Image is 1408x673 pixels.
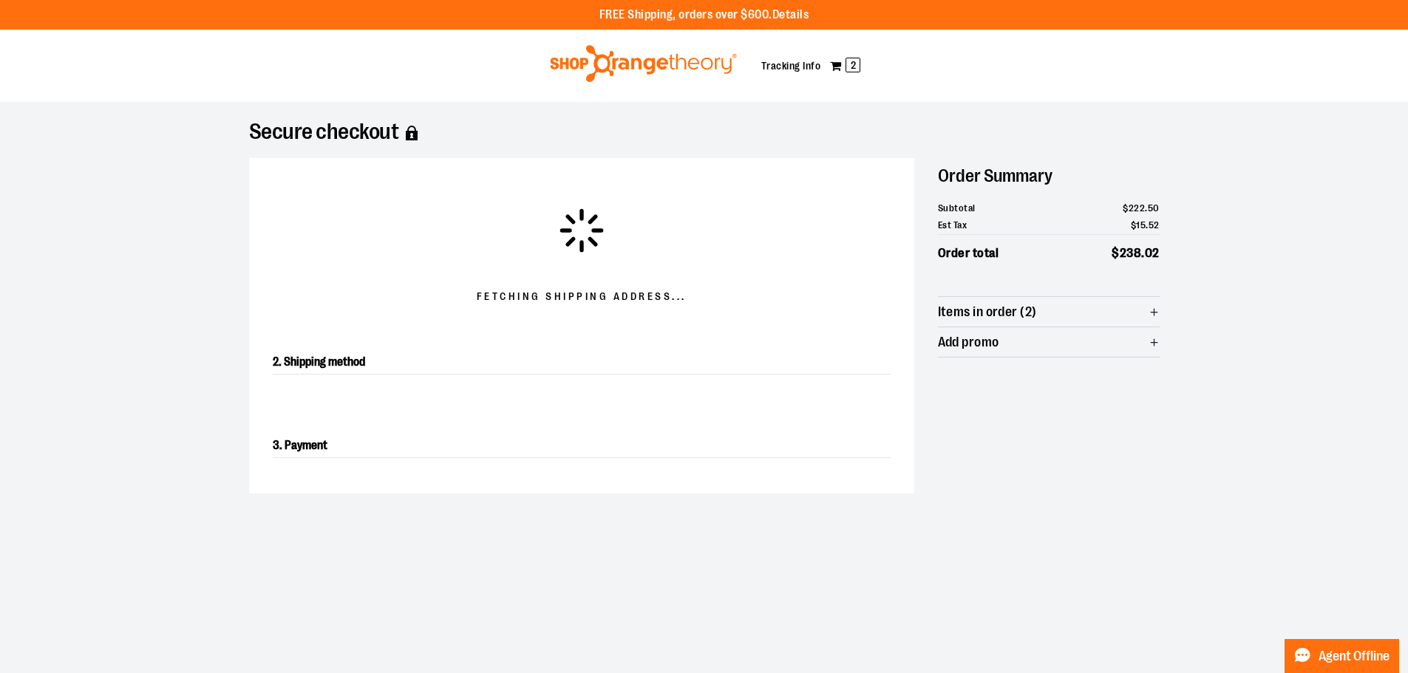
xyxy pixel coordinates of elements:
[1319,649,1390,663] span: Agent Offline
[1145,202,1148,213] span: .
[273,434,891,458] h2: 3. Payment
[1129,202,1146,213] span: 222
[1131,219,1137,230] span: $
[1285,639,1399,673] button: Agent Offline
[1149,219,1160,230] span: 52
[1146,219,1149,230] span: .
[938,297,1160,327] button: Items in order (2)
[846,58,860,72] span: 2
[1148,202,1160,213] span: 50
[1120,246,1142,260] span: 238
[938,218,967,233] span: Est Tax
[1123,202,1129,213] span: $
[273,350,891,375] h2: 2. Shipping method
[1141,246,1145,260] span: .
[249,126,1160,140] h1: Secure checkout
[1136,219,1146,230] span: 15
[761,60,821,72] a: Tracking Info
[477,290,687,304] span: Fetching Shipping address...
[938,244,999,263] span: Order total
[599,7,809,24] p: FREE Shipping, orders over $600.
[938,335,999,349] span: Add promo
[938,201,976,216] span: Subtotal
[548,45,739,82] img: Shop Orangetheory
[772,8,809,21] a: Details
[1112,246,1120,260] span: $
[938,327,1160,357] button: Add promo
[938,158,1160,194] h2: Order Summary
[938,305,1037,319] span: Items in order (2)
[1145,246,1160,260] span: 02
